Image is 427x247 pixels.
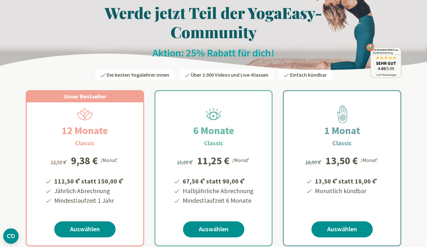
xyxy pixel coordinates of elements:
[182,186,254,196] li: Halbjährliche Abrechnung
[309,123,376,138] h2: 1 Monat
[290,72,327,78] span: Einfach kündbar
[332,138,352,148] h3: Classic
[197,156,230,166] div: 11,25 €
[314,186,378,196] li: Monatlich kündbar
[183,221,244,237] a: Auswählen
[71,156,98,166] div: 9,38 €
[191,72,268,78] span: Über 2.000 Videos und Live-Klassen
[326,156,358,166] div: 13,50 €
[53,175,125,186] li: 112,50 € statt 150,00 €
[54,221,116,237] a: Auswählen
[26,47,401,59] h2: Aktion: 25% Rabatt für dich!
[361,156,379,164] div: /Monat
[182,175,254,186] li: 67,50 € statt 90,00 €
[305,159,322,166] span: 18,00 €
[232,156,250,164] div: /Monat
[204,138,223,148] h3: Classic
[3,228,19,244] button: CMP-Widget öffnen
[107,72,169,78] span: Die besten Yogalehrer:innen
[100,156,119,164] div: /Monat
[46,123,123,138] h2: 12 Monate
[182,196,254,205] li: Mindestlaufzeit 6 Monate
[26,3,401,41] h1: Werde jetzt Teil der YogaEasy-Community
[311,221,373,237] a: Auswählen
[177,159,194,166] span: 15,00 €
[53,196,125,205] li: Mindestlaufzeit 1 Jahr
[53,186,125,196] li: Jährlich Abrechnung
[178,123,249,138] h2: 6 Monate
[314,175,378,186] li: 13,50 € statt 18,00 €
[75,138,95,148] h3: Classic
[51,159,68,166] span: 12,50 €
[64,93,106,100] span: Unser Bestseller
[366,44,401,78] img: ausgezeichnet_badge.png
